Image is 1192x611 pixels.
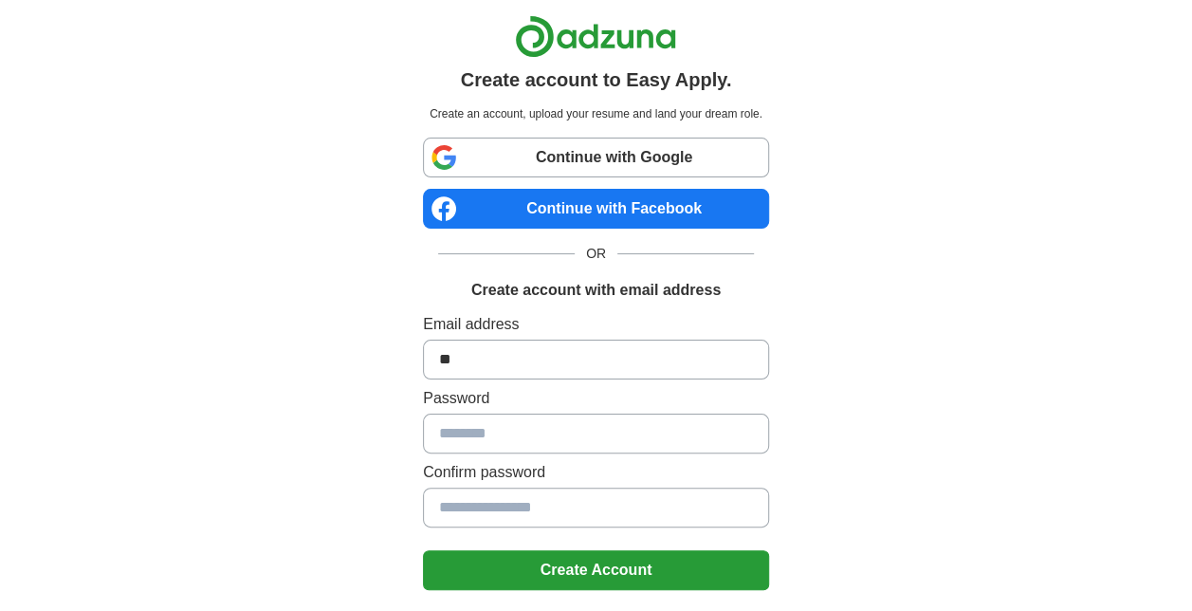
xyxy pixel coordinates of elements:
[423,313,769,336] label: Email address
[423,138,769,177] a: Continue with Google
[461,65,732,94] h1: Create account to Easy Apply.
[471,279,721,302] h1: Create account with email address
[423,387,769,410] label: Password
[575,244,617,264] span: OR
[423,550,769,590] button: Create Account
[515,15,676,58] img: Adzuna logo
[427,105,765,122] p: Create an account, upload your resume and land your dream role.
[423,461,769,484] label: Confirm password
[423,189,769,229] a: Continue with Facebook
